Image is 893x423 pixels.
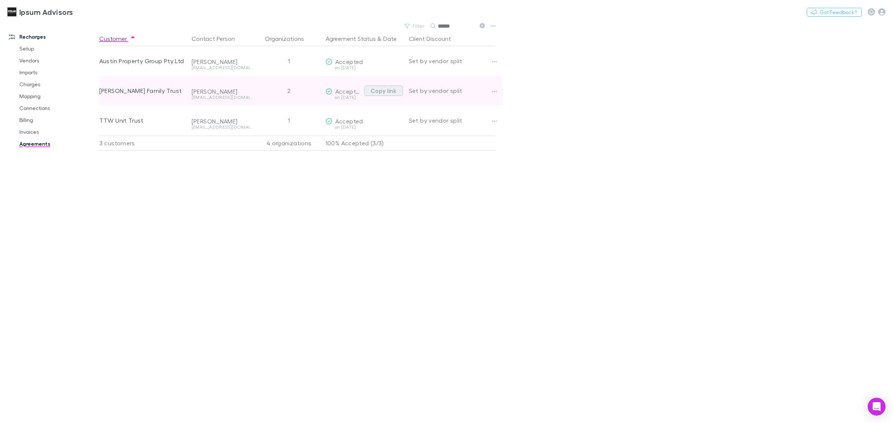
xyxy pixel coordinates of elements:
a: Invoices [12,126,105,138]
div: on [DATE] [326,65,403,70]
div: 4 organizations [256,136,323,151]
div: TTW Unit Trust [99,106,186,135]
div: 2 [256,76,323,106]
button: Got Feedback? [807,8,862,17]
a: Ipsum Advisors [3,3,77,21]
button: Agreement Status [326,31,376,46]
div: on [DATE] [326,125,403,129]
div: 3 customers [99,136,189,151]
span: Accepted [335,58,363,65]
div: Open Intercom Messenger [868,398,886,416]
div: Set by vendor split [409,76,495,106]
button: Filter [401,22,429,30]
span: Accepted [335,88,363,95]
div: on [DATE] [326,95,361,100]
a: Connections [12,102,105,114]
button: Organizations [265,31,313,46]
a: Imports [12,67,105,78]
a: Billing [12,114,105,126]
div: [PERSON_NAME] [192,117,253,125]
a: Recharges [1,31,105,43]
div: [EMAIL_ADDRESS][DOMAIN_NAME] [192,65,253,70]
a: Mapping [12,90,105,102]
div: [EMAIL_ADDRESS][DOMAIN_NAME] [192,95,253,100]
div: [PERSON_NAME] [192,58,253,65]
img: Ipsum Advisors's Logo [7,7,16,16]
button: Client Discount [409,31,460,46]
div: [EMAIL_ADDRESS][DOMAIN_NAME] [192,125,253,129]
div: [PERSON_NAME] Family Trust [99,76,186,106]
button: Date [383,31,397,46]
div: Set by vendor split [409,46,495,76]
button: Customer [99,31,136,46]
div: Austin Property Group Pty Ltd [99,46,186,76]
a: Agreements [12,138,105,150]
p: 100% Accepted (3/3) [326,136,403,150]
div: Set by vendor split [409,106,495,135]
div: 1 [256,106,323,135]
h3: Ipsum Advisors [19,7,73,16]
a: Charges [12,78,105,90]
span: Accepted [335,117,363,125]
a: Vendors [12,55,105,67]
div: & [326,31,403,46]
button: Contact Person [192,31,244,46]
a: Setup [12,43,105,55]
div: 1 [256,46,323,76]
div: [PERSON_NAME] [192,88,253,95]
button: Copy link [364,85,403,96]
